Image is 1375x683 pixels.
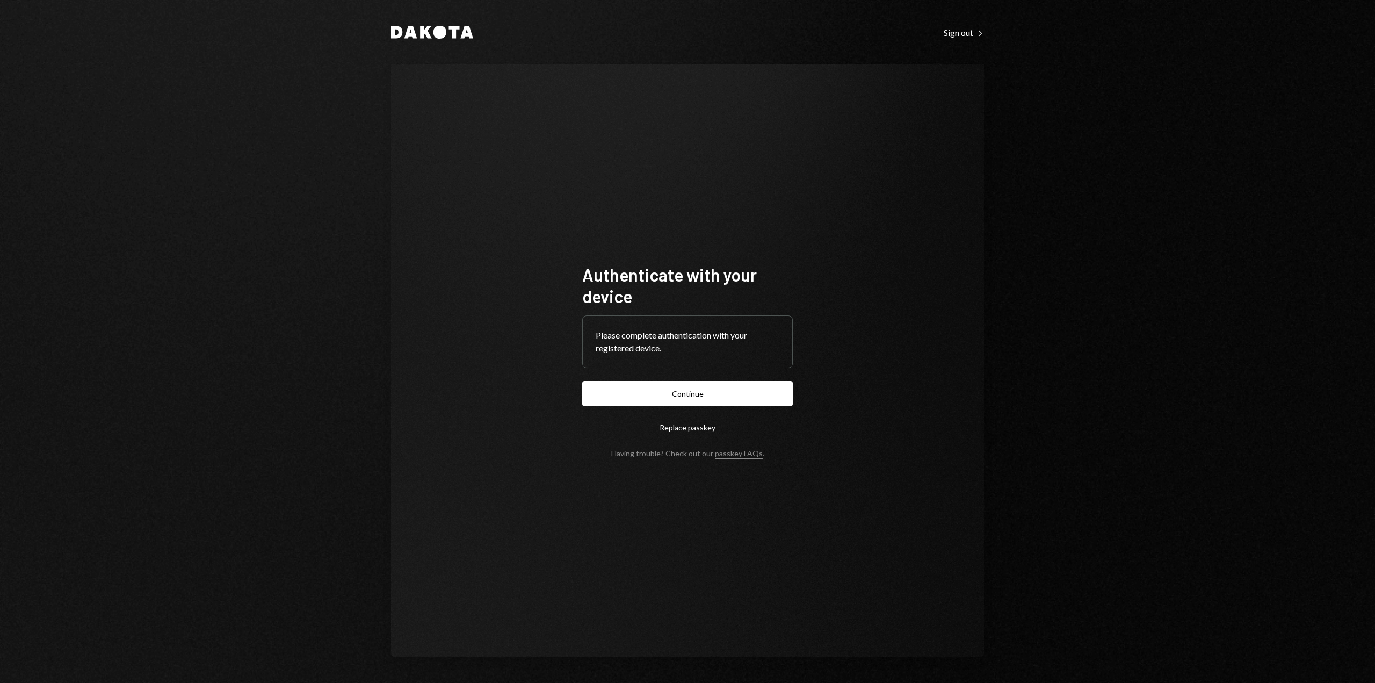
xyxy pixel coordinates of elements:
button: Continue [582,381,793,406]
a: Sign out [944,26,984,38]
div: Sign out [944,27,984,38]
div: Having trouble? Check out our . [611,449,764,458]
div: Please complete authentication with your registered device. [596,329,779,355]
button: Replace passkey [582,415,793,440]
h1: Authenticate with your device [582,264,793,307]
a: passkey FAQs [715,449,763,459]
